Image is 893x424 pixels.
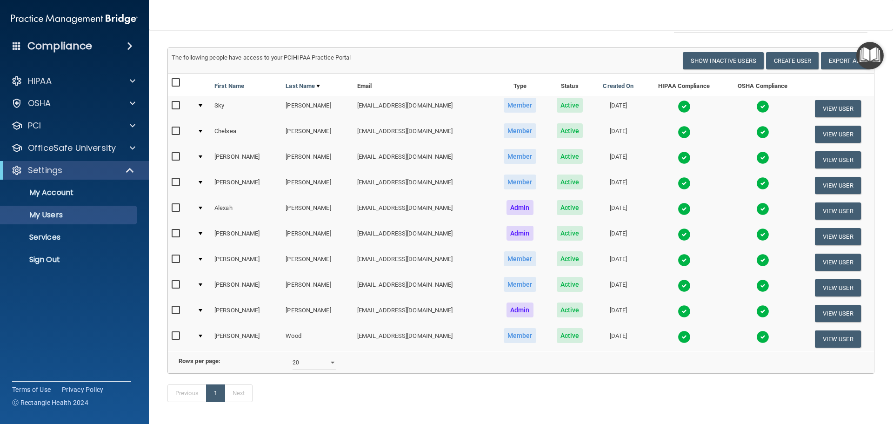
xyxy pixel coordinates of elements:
a: PCI [11,120,135,131]
span: Active [557,98,583,113]
button: View User [815,305,861,322]
span: Member [504,123,536,138]
a: Privacy Policy [62,385,104,394]
p: OfficeSafe University [28,142,116,154]
td: [PERSON_NAME] [211,224,282,249]
img: tick.e7d51cea.svg [678,305,691,318]
button: Open Resource Center [856,42,884,69]
td: [DATE] [593,173,644,198]
a: OfficeSafe University [11,142,135,154]
a: Last Name [286,81,320,92]
img: tick.e7d51cea.svg [756,228,769,241]
img: tick.e7d51cea.svg [678,228,691,241]
td: [DATE] [593,301,644,326]
button: View User [815,126,861,143]
h4: Compliance [27,40,92,53]
td: [PERSON_NAME] [282,198,353,224]
span: Active [557,277,583,292]
td: [PERSON_NAME] [282,301,353,326]
a: Previous [167,384,207,402]
button: View User [815,202,861,220]
span: Admin [506,200,533,215]
td: [EMAIL_ADDRESS][DOMAIN_NAME] [353,173,493,198]
p: PCI [28,120,41,131]
span: Active [557,328,583,343]
p: OSHA [28,98,51,109]
img: tick.e7d51cea.svg [678,254,691,267]
button: View User [815,279,861,296]
span: Member [504,98,536,113]
img: tick.e7d51cea.svg [678,100,691,113]
td: [PERSON_NAME] [211,173,282,198]
img: tick.e7d51cea.svg [756,100,769,113]
td: [DATE] [593,96,644,121]
button: Show Inactive Users [683,52,764,69]
a: 1 [206,384,225,402]
span: Admin [506,303,533,317]
td: [DATE] [593,224,644,249]
p: Sign Out [6,255,133,264]
th: Status [547,74,593,96]
button: View User [815,254,861,271]
td: [PERSON_NAME] [282,224,353,249]
td: [PERSON_NAME] [282,173,353,198]
span: Active [557,175,583,189]
span: Member [504,251,536,266]
a: OSHA [11,98,135,109]
img: tick.e7d51cea.svg [756,202,769,215]
td: [DATE] [593,326,644,351]
img: tick.e7d51cea.svg [756,305,769,318]
td: [DATE] [593,121,644,147]
img: tick.e7d51cea.svg [756,177,769,190]
span: Active [557,200,583,215]
th: OSHA Compliance [724,74,801,96]
span: Member [504,175,536,189]
td: [EMAIL_ADDRESS][DOMAIN_NAME] [353,96,493,121]
span: Member [504,277,536,292]
td: [EMAIL_ADDRESS][DOMAIN_NAME] [353,301,493,326]
a: First Name [214,81,244,92]
td: [PERSON_NAME] [282,96,353,121]
p: Services [6,233,133,242]
td: [PERSON_NAME] [282,249,353,275]
a: Next [225,384,253,402]
img: tick.e7d51cea.svg [756,126,769,139]
span: Active [557,303,583,317]
td: [DATE] [593,198,644,224]
span: Active [557,149,583,164]
img: tick.e7d51cea.svg [678,279,691,292]
td: [PERSON_NAME] [211,326,282,351]
td: [PERSON_NAME] [211,249,282,275]
td: [DATE] [593,275,644,301]
span: Active [557,123,583,138]
td: [EMAIL_ADDRESS][DOMAIN_NAME] [353,121,493,147]
p: Settings [28,165,62,176]
td: [EMAIL_ADDRESS][DOMAIN_NAME] [353,224,493,249]
a: HIPAA [11,75,135,87]
img: tick.e7d51cea.svg [756,254,769,267]
td: [EMAIL_ADDRESS][DOMAIN_NAME] [353,326,493,351]
span: The following people have access to your PCIHIPAA Practice Portal [172,54,351,61]
img: tick.e7d51cea.svg [756,279,769,292]
td: [PERSON_NAME] [211,301,282,326]
img: PMB logo [11,10,138,28]
td: [DATE] [593,147,644,173]
td: [EMAIL_ADDRESS][DOMAIN_NAME] [353,147,493,173]
a: Created On [603,81,633,92]
span: Admin [506,226,533,241]
span: Member [504,149,536,164]
th: HIPAA Compliance [644,74,724,96]
button: View User [815,151,861,168]
img: tick.e7d51cea.svg [678,202,691,215]
img: tick.e7d51cea.svg [756,151,769,164]
span: Active [557,226,583,241]
td: [EMAIL_ADDRESS][DOMAIN_NAME] [353,198,493,224]
td: [PERSON_NAME] [211,275,282,301]
th: Type [493,74,547,96]
span: Ⓒ Rectangle Health 2024 [12,398,88,407]
td: Alexah [211,198,282,224]
td: [PERSON_NAME] [282,121,353,147]
a: Export All [821,52,870,69]
p: HIPAA [28,75,52,87]
th: Email [353,74,493,96]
